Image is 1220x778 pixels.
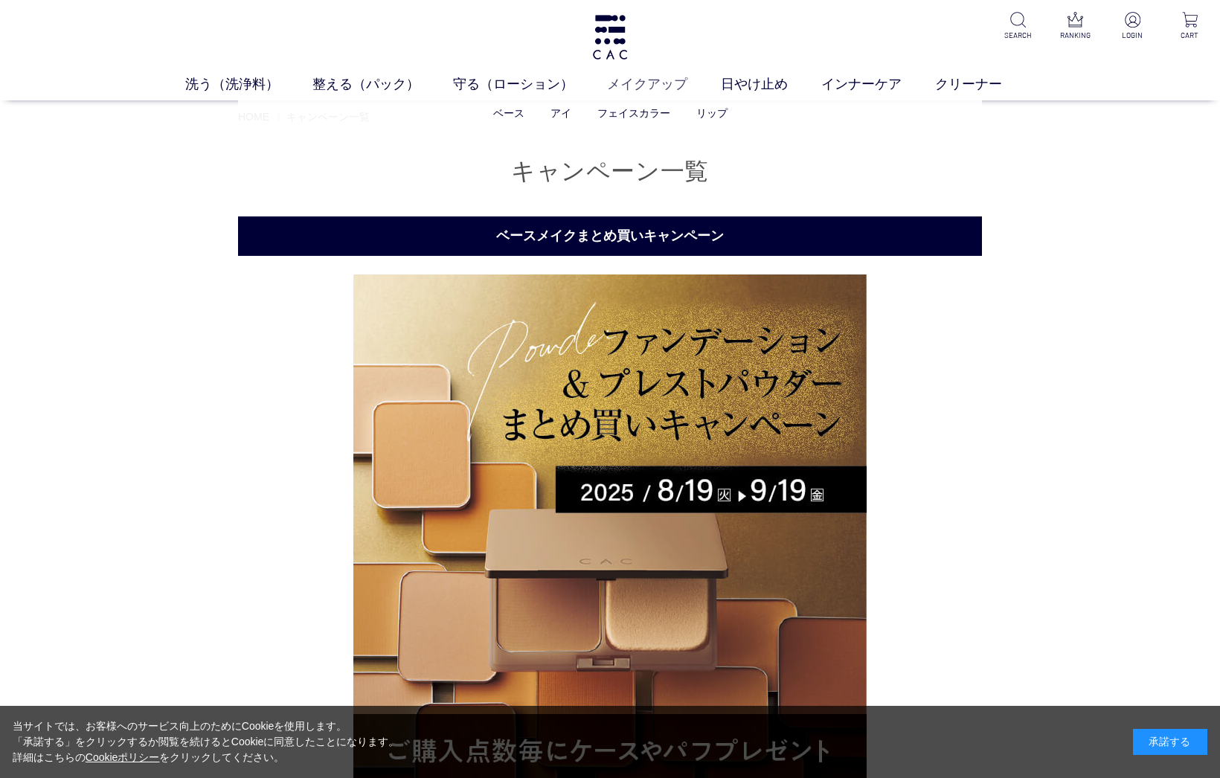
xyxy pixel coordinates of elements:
p: SEARCH [1000,30,1036,41]
img: logo [591,15,629,60]
a: SEARCH [1000,12,1036,41]
a: LOGIN [1114,12,1151,41]
div: 当サイトでは、お客様へのサービス向上のためにCookieを使用します。 「承諾する」をクリックするか閲覧を続けるとCookieに同意したことになります。 詳細はこちらの をクリックしてください。 [13,718,399,765]
a: インナーケア [821,74,935,94]
p: CART [1172,30,1208,41]
a: リップ [696,107,728,119]
a: クリーナー [935,74,1036,94]
a: フェイスカラー [597,107,670,119]
a: ベース [493,107,524,119]
p: LOGIN [1114,30,1151,41]
a: Cookieポリシー [86,751,160,763]
h2: ベースメイクまとめ買いキャンペーン [238,216,982,256]
a: 守る（ローション） [453,74,607,94]
p: RANKING [1057,30,1094,41]
div: 承諾する [1133,729,1207,755]
h1: キャンペーン一覧 [238,155,982,187]
a: RANKING [1057,12,1094,41]
a: メイクアップ [607,74,721,94]
a: CART [1172,12,1208,41]
a: アイ [550,107,571,119]
a: 整える（パック） [312,74,453,94]
a: 日やけ止め [721,74,821,94]
a: 洗う（洗浄料） [185,74,312,94]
